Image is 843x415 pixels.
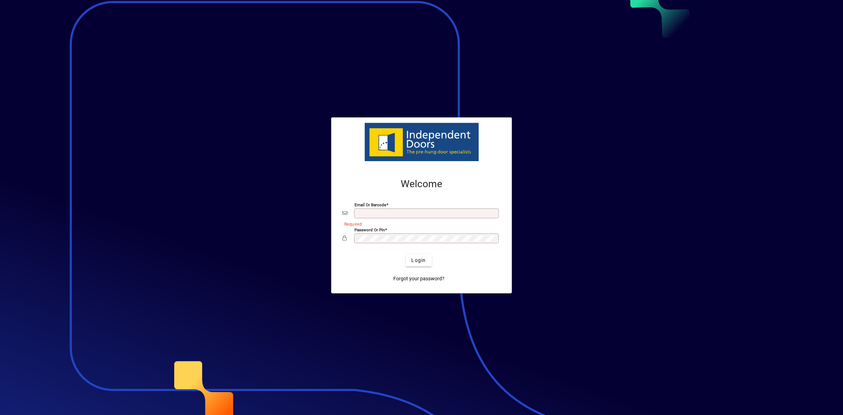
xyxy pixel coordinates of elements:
[342,178,501,190] h2: Welcome
[406,254,431,267] button: Login
[344,220,495,227] mat-error: Required
[390,272,447,285] a: Forgot your password?
[411,257,426,264] span: Login
[354,227,385,232] mat-label: Password or Pin
[354,202,386,207] mat-label: Email or Barcode
[393,275,444,282] span: Forgot your password?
